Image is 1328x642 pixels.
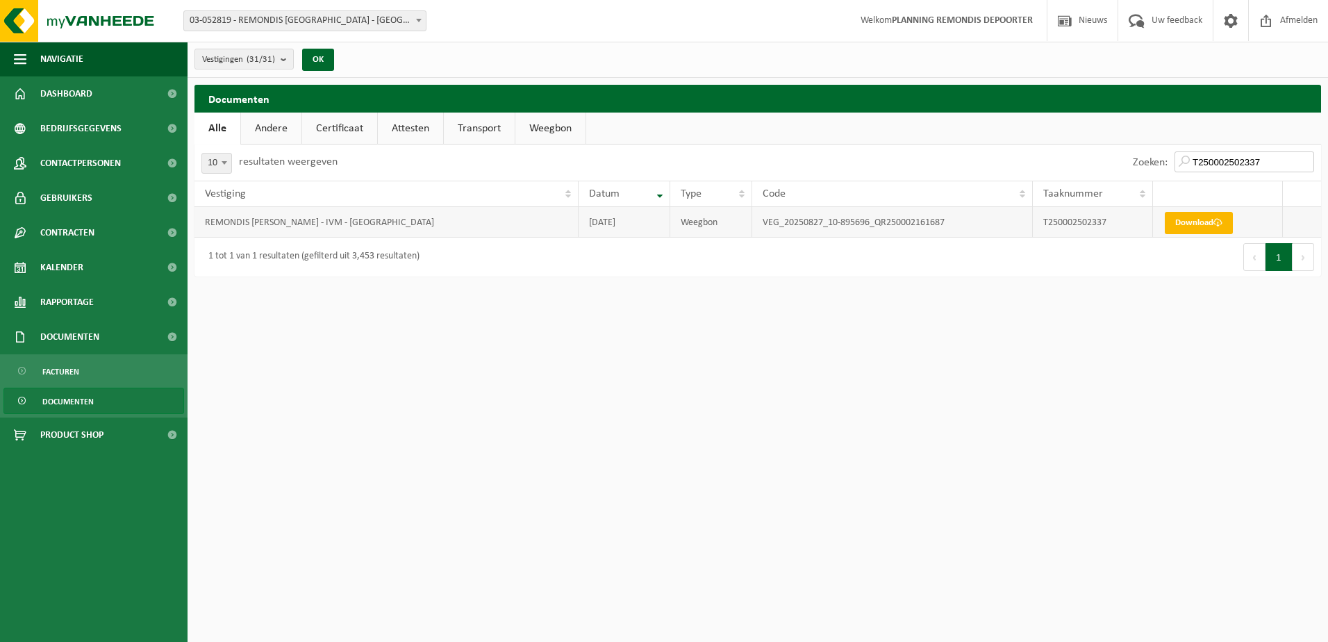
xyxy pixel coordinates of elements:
button: Previous [1243,243,1265,271]
span: 10 [201,153,232,174]
a: Alle [194,113,240,145]
span: Contracten [40,215,94,250]
span: 03-052819 - REMONDIS WEST-VLAANDEREN - OOSTENDE [183,10,426,31]
span: Vestiging [205,188,246,199]
span: Rapportage [40,285,94,320]
span: Type [681,188,702,199]
span: Code [763,188,786,199]
td: VEG_20250827_10-895696_QR250002161687 [752,207,1034,238]
a: Documenten [3,388,184,414]
td: Weegbon [670,207,752,238]
span: 10 [202,154,231,173]
span: 03-052819 - REMONDIS WEST-VLAANDEREN - OOSTENDE [184,11,426,31]
span: Datum [589,188,620,199]
a: Transport [444,113,515,145]
a: Facturen [3,358,184,384]
span: Taaknummer [1043,188,1103,199]
count: (31/31) [247,55,275,64]
button: Next [1293,243,1314,271]
span: Gebruikers [40,181,92,215]
button: OK [302,49,334,71]
span: Documenten [40,320,99,354]
button: 1 [1265,243,1293,271]
span: Facturen [42,359,79,385]
span: Dashboard [40,76,92,111]
td: REMONDIS [PERSON_NAME] - IVM - [GEOGRAPHIC_DATA] [194,207,579,238]
span: Navigatie [40,42,83,76]
strong: PLANNING REMONDIS DEPOORTER [892,15,1033,26]
a: Attesten [378,113,443,145]
a: Certificaat [302,113,377,145]
h2: Documenten [194,85,1321,112]
a: Download [1165,212,1233,234]
span: Product Shop [40,418,103,452]
span: Vestigingen [202,49,275,70]
td: [DATE] [579,207,670,238]
td: T250002502337 [1033,207,1153,238]
label: resultaten weergeven [239,156,338,167]
span: Bedrijfsgegevens [40,111,122,146]
div: 1 tot 1 van 1 resultaten (gefilterd uit 3,453 resultaten) [201,245,420,270]
a: Andere [241,113,301,145]
a: Weegbon [515,113,586,145]
button: Vestigingen(31/31) [194,49,294,69]
label: Zoeken: [1133,157,1168,168]
span: Contactpersonen [40,146,121,181]
span: Kalender [40,250,83,285]
span: Documenten [42,388,94,415]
